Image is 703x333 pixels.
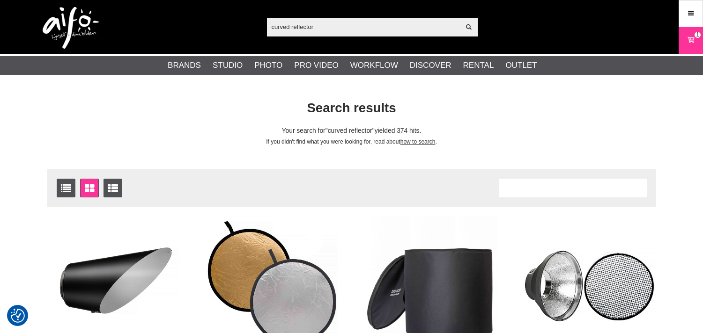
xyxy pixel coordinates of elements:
span: If you didn't find what you were looking for, read about [266,138,400,145]
input: Search products ... [267,20,460,34]
a: how to search [400,138,436,145]
a: Pro Video [294,59,338,72]
span: 1 [696,30,699,39]
a: Discover [410,59,451,72]
a: 1 [679,29,703,51]
a: List [57,179,75,197]
a: Photo [254,59,282,72]
a: Studio [213,59,243,72]
span: Your search for yielded 374 hits. [282,127,422,134]
h1: Search results [40,99,663,117]
img: logo.png [43,7,99,49]
img: Revisit consent button [11,309,25,323]
a: Extended list [104,179,122,197]
span: . [435,138,437,145]
a: Window [80,179,99,197]
span: curved reflector [326,127,375,134]
a: Workflow [350,59,398,72]
a: Rental [463,59,494,72]
a: Outlet [505,59,537,72]
button: Consent Preferences [11,307,25,324]
a: Brands [168,59,201,72]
